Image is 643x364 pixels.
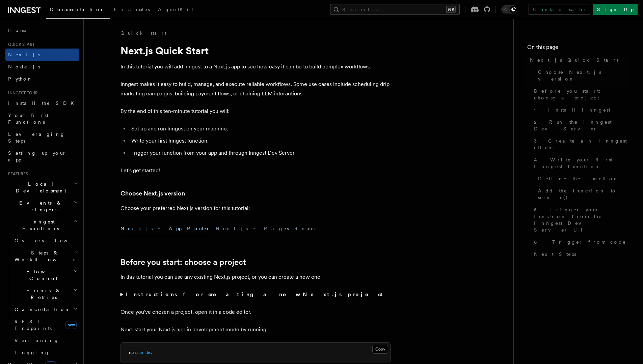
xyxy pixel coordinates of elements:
a: Quick start [120,30,166,36]
span: Define the function [538,175,619,182]
a: Choose Next.js version [120,189,185,198]
span: Documentation [50,7,106,12]
button: Toggle dark mode [501,5,517,13]
span: Versioning [15,338,59,343]
a: Sign Up [593,4,638,15]
a: Node.js [5,61,79,73]
span: Steps & Workflows [12,249,75,263]
span: Choose Next.js version [538,69,629,82]
a: Choose Next.js version [535,66,629,85]
a: 6. Trigger from code [531,236,629,248]
li: Set up and run Inngest on your machine. [129,124,391,133]
span: Inngest Functions [5,218,73,232]
span: Node.js [8,64,40,69]
span: Next Steps [534,251,576,257]
a: AgentKit [154,2,198,18]
span: Overview [15,238,84,243]
a: Define the function [535,173,629,185]
a: 4. Write your first Inngest function [531,154,629,173]
span: Inngest tour [5,90,38,96]
button: Search...⌘K [330,4,460,15]
button: Flow Control [12,266,79,284]
span: 3. Create an Inngest client [534,138,629,151]
button: Inngest Functions [5,216,79,235]
span: Flow Control [12,268,73,282]
span: Next.js [8,52,40,57]
button: Copy [372,345,388,354]
a: Your first Functions [5,109,79,128]
a: 3. Create an Inngest client [531,135,629,154]
span: Cancellation [12,306,70,313]
span: run [136,350,143,355]
span: Logging [15,350,50,355]
button: Next.js - App Router [120,221,210,236]
span: Events & Triggers [5,200,74,213]
span: AgentKit [158,7,194,12]
p: In this tutorial you can use any existing Next.js project, or you can create a new one. [120,272,391,282]
p: In this tutorial you will add Inngest to a Next.js app to see how easy it can be to build complex... [120,62,391,71]
button: Cancellation [12,303,79,315]
a: REST Endpointsnew [12,315,79,334]
a: Versioning [12,334,79,346]
button: Events & Triggers [5,197,79,216]
p: Let's get started! [120,166,391,175]
a: Next Steps [531,248,629,260]
span: 4. Write your first Inngest function [534,156,629,170]
span: Setting up your app [8,150,66,162]
p: Next, start your Next.js app in development mode by running: [120,325,391,334]
a: Logging [12,346,79,359]
h4: On this page [527,43,629,54]
a: Next.js Quick Start [527,54,629,66]
a: Leveraging Steps [5,128,79,147]
a: Python [5,73,79,85]
span: Examples [114,7,150,12]
span: Python [8,76,33,82]
span: 2. Run the Inngest Dev Server [534,119,629,132]
span: Local Development [5,181,74,194]
span: Add the function to serve() [538,187,629,201]
span: REST Endpoints [15,319,52,331]
p: By the end of this ten-minute tutorial you will: [120,107,391,116]
span: Before you start: choose a project [534,88,629,101]
button: Local Development [5,178,79,197]
span: Home [8,27,27,34]
a: Overview [12,235,79,247]
a: Examples [110,2,154,18]
span: npm [129,350,136,355]
p: Once you've chosen a project, open it in a code editor. [120,307,391,317]
span: new [65,321,77,329]
span: 6. Trigger from code [534,239,626,245]
span: dev [145,350,153,355]
a: Documentation [46,2,110,19]
a: Add the function to serve() [535,185,629,204]
span: 1. Install Inngest [534,107,610,113]
p: Inngest makes it easy to build, manage, and execute reliable workflows. Some use cases include sc... [120,80,391,98]
summary: Instructions for creating a new Next.js project [120,290,391,299]
kbd: ⌘K [446,6,456,13]
div: Inngest Functions [5,235,79,359]
span: Install the SDK [8,100,78,106]
span: Features [5,171,28,177]
strong: Instructions for creating a new Next.js project [126,291,385,298]
span: Next.js Quick Start [530,57,618,63]
li: Write your first Inngest function. [129,136,391,146]
span: Errors & Retries [12,287,73,301]
a: 2. Run the Inngest Dev Server [531,116,629,135]
span: 5. Trigger your function from the Inngest Dev Server UI [534,206,629,233]
button: Steps & Workflows [12,247,79,266]
span: Quick start [5,42,35,47]
li: Trigger your function from your app and through Inngest Dev Server. [129,148,391,158]
a: Home [5,24,79,36]
a: Before you start: choose a project [120,257,246,267]
p: Choose your preferred Next.js version for this tutorial: [120,204,391,213]
button: Next.js - Pages Router [216,221,318,236]
a: Contact sales [529,4,590,15]
button: Errors & Retries [12,284,79,303]
a: 5. Trigger your function from the Inngest Dev Server UI [531,204,629,236]
h1: Next.js Quick Start [120,44,391,57]
span: Leveraging Steps [8,131,65,144]
a: 1. Install Inngest [531,104,629,116]
a: Setting up your app [5,147,79,166]
span: Your first Functions [8,113,48,125]
a: Next.js [5,49,79,61]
